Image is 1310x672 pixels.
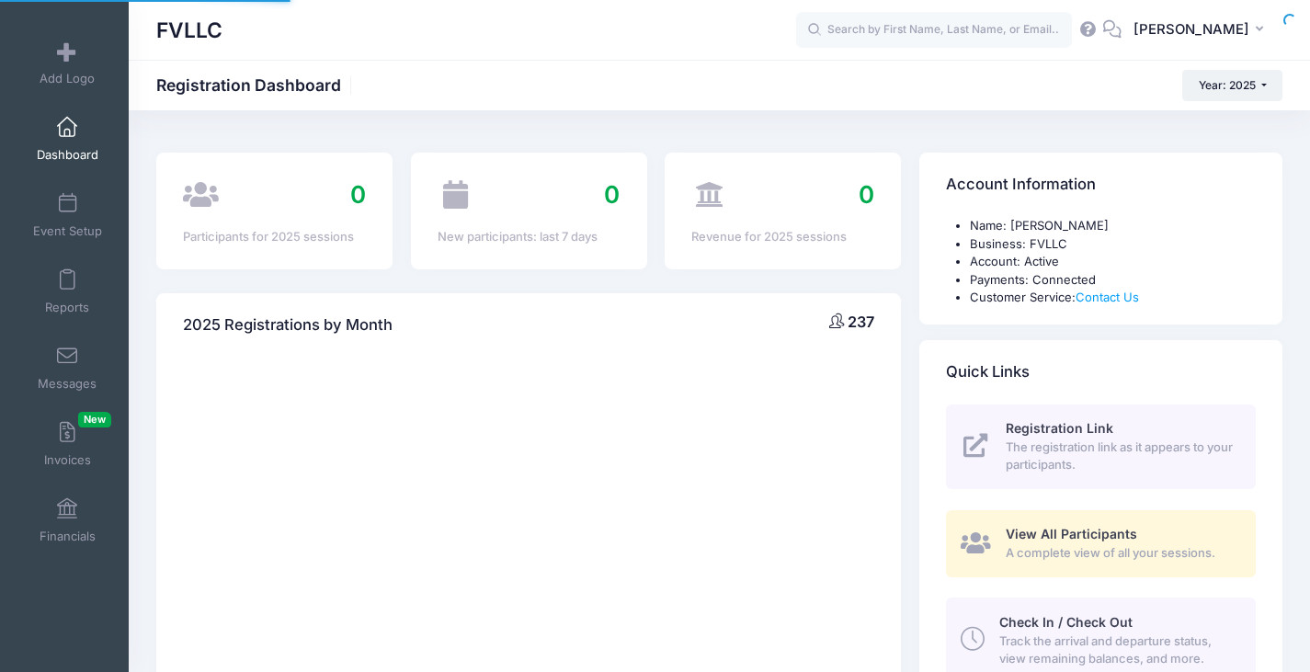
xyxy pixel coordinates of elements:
[859,180,874,209] span: 0
[24,183,111,247] a: Event Setup
[24,30,111,95] a: Add Logo
[183,228,366,246] div: Participants for 2025 sessions
[44,452,91,468] span: Invoices
[24,336,111,400] a: Messages
[946,404,1256,489] a: Registration Link The registration link as it appears to your participants.
[848,313,874,331] span: 237
[40,529,96,544] span: Financials
[156,75,357,95] h1: Registration Dashboard
[45,300,89,315] span: Reports
[24,107,111,171] a: Dashboard
[24,259,111,324] a: Reports
[350,180,366,209] span: 0
[183,300,393,352] h4: 2025 Registrations by Month
[970,217,1256,235] li: Name: [PERSON_NAME]
[24,412,111,476] a: InvoicesNew
[438,228,621,246] div: New participants: last 7 days
[946,159,1096,211] h4: Account Information
[40,71,95,86] span: Add Logo
[156,9,222,51] h1: FVLLC
[1006,544,1235,563] span: A complete view of all your sessions.
[946,346,1030,398] h4: Quick Links
[604,180,620,209] span: 0
[1006,439,1235,474] span: The registration link as it appears to your participants.
[1182,70,1282,101] button: Year: 2025
[24,488,111,552] a: Financials
[970,235,1256,254] li: Business: FVLLC
[970,271,1256,290] li: Payments: Connected
[970,253,1256,271] li: Account: Active
[37,147,98,163] span: Dashboard
[946,510,1256,577] a: View All Participants A complete view of all your sessions.
[78,412,111,427] span: New
[970,289,1256,307] li: Customer Service:
[1122,9,1282,51] button: [PERSON_NAME]
[796,12,1072,49] input: Search by First Name, Last Name, or Email...
[1006,526,1137,541] span: View All Participants
[691,228,874,246] div: Revenue for 2025 sessions
[999,632,1235,668] span: Track the arrival and departure status, view remaining balances, and more.
[1006,420,1113,436] span: Registration Link
[999,614,1133,630] span: Check In / Check Out
[33,223,102,239] span: Event Setup
[1199,78,1256,92] span: Year: 2025
[1076,290,1139,304] a: Contact Us
[38,376,97,392] span: Messages
[1133,19,1249,40] span: [PERSON_NAME]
